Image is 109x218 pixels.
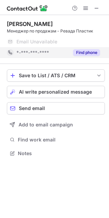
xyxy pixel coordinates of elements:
[19,89,92,95] span: AI write personalized message
[18,137,102,143] span: Find work email
[16,39,57,45] span: Email Unavailable
[7,4,48,12] img: ContactOut v5.3.10
[19,106,45,111] span: Send email
[7,102,105,114] button: Send email
[19,73,93,78] div: Save to List / ATS / CRM
[73,49,100,56] button: Reveal Button
[18,150,102,156] span: Notes
[7,86,105,98] button: AI write personalized message
[19,122,73,127] span: Add to email campaign
[7,21,53,27] div: [PERSON_NAME]
[7,28,105,34] div: Менеджер по продажам - Ревада Пластик
[7,135,105,145] button: Find work email
[7,69,105,82] button: save-profile-one-click
[7,149,105,158] button: Notes
[7,119,105,131] button: Add to email campaign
